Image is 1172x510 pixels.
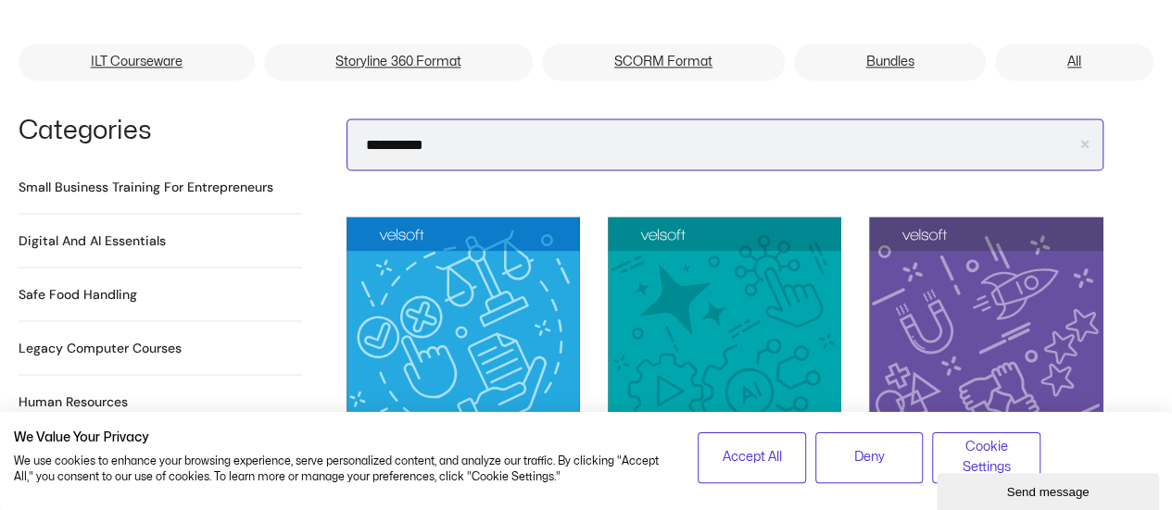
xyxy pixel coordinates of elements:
p: We use cookies to enhance your browsing experience, serve personalized content, and analyze our t... [14,454,670,485]
button: Accept all cookies [698,432,806,483]
span: Cookie Settings [944,437,1028,479]
a: ILT Courseware [19,44,255,81]
h2: We Value Your Privacy [14,429,670,446]
h2: Digital and AI Essentials [19,231,166,251]
iframe: chat widget [937,469,1163,510]
h1: Categories [19,118,302,144]
a: Bundles [794,44,987,81]
button: Deny all cookies [815,432,924,483]
a: Visit product category Legacy Computer Courses [19,339,182,358]
a: Visit product category Small Business Training for Entrepreneurs [19,178,273,197]
span: Accept All [722,447,781,467]
a: SCORM Format [542,44,785,81]
h2: Legacy Computer Courses [19,339,182,358]
a: Storyline 360 Format [264,44,534,81]
button: Adjust cookie preferences [932,432,1040,483]
nav: Menu [19,44,1153,86]
h2: Small Business Training for Entrepreneurs [19,178,273,197]
a: Visit product category Safe Food Handling [19,285,137,305]
h2: Safe Food Handling [19,285,137,305]
a: All [995,44,1153,81]
a: Visit product category Digital and AI Essentials [19,231,166,251]
span: Deny [854,447,885,467]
